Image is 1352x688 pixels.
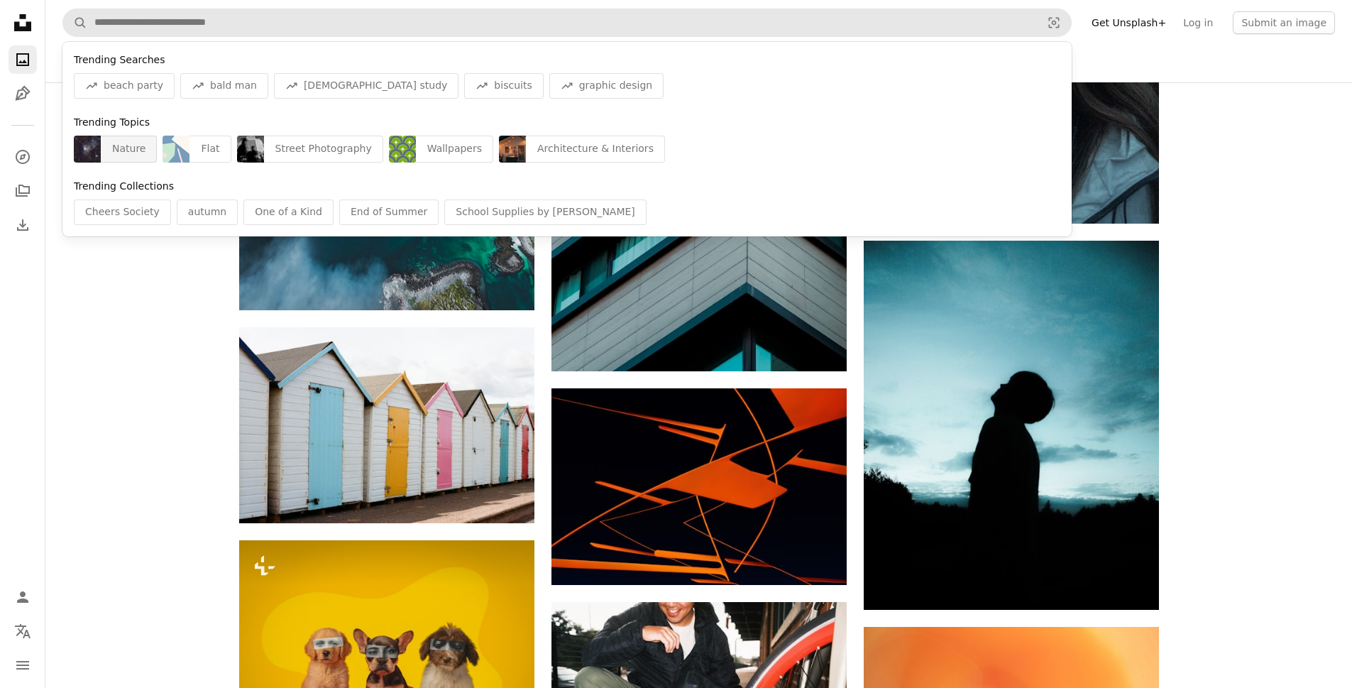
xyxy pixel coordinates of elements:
[62,9,1072,37] form: Find visuals sitewide
[63,9,87,36] button: Search Unsplash
[9,177,37,205] a: Collections
[416,136,493,163] div: Wallpapers
[239,645,534,657] a: Three puppies wearing eye masks sit on red fabric.
[1037,9,1071,36] button: Visual search
[9,143,37,171] a: Explore
[264,136,383,163] div: Street Photography
[74,54,165,65] span: Trending Searches
[177,200,238,225] div: autumn
[74,180,174,192] span: Trending Collections
[237,136,264,163] img: premium_photo-1728498509310-23faa8d96510
[551,480,847,493] a: Abstract orange lines on a dark background
[551,388,847,585] img: Abstract orange lines on a dark background
[239,418,534,431] a: Row of colorful beach huts with white walls.
[104,79,163,93] span: beach party
[864,241,1159,610] img: Silhouette of a child looking up at the sky
[1083,11,1175,34] a: Get Unsplash+
[579,79,652,93] span: graphic design
[74,200,171,225] div: Cheers Society
[9,211,37,239] a: Download History
[499,136,526,163] img: premium_photo-1686167978316-e075293442bf
[9,617,37,645] button: Language
[189,136,231,163] div: Flat
[243,200,334,225] div: One of a Kind
[210,79,257,93] span: bald man
[304,79,447,93] span: [DEMOGRAPHIC_DATA] study
[1175,11,1221,34] a: Log in
[389,136,416,163] img: premium_vector-1727104187891-9d3ffee9ee70
[239,327,534,523] img: Row of colorful beach huts with white walls.
[9,45,37,74] a: Photos
[864,419,1159,432] a: Silhouette of a child looking up at the sky
[444,200,647,225] div: School Supplies by [PERSON_NAME]
[9,80,37,108] a: Illustrations
[526,136,665,163] div: Architecture & Interiors
[339,200,439,225] div: End of Summer
[74,116,150,128] span: Trending Topics
[1233,11,1335,34] button: Submit an image
[9,651,37,679] button: Menu
[163,136,189,163] img: premium_vector-1731660406144-6a3fe8e15ac2
[494,79,532,93] span: biscuits
[9,583,37,611] a: Log in / Sign up
[9,9,37,40] a: Home — Unsplash
[101,136,157,163] div: Nature
[74,136,101,163] img: photo-1758220824544-08877c5a774b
